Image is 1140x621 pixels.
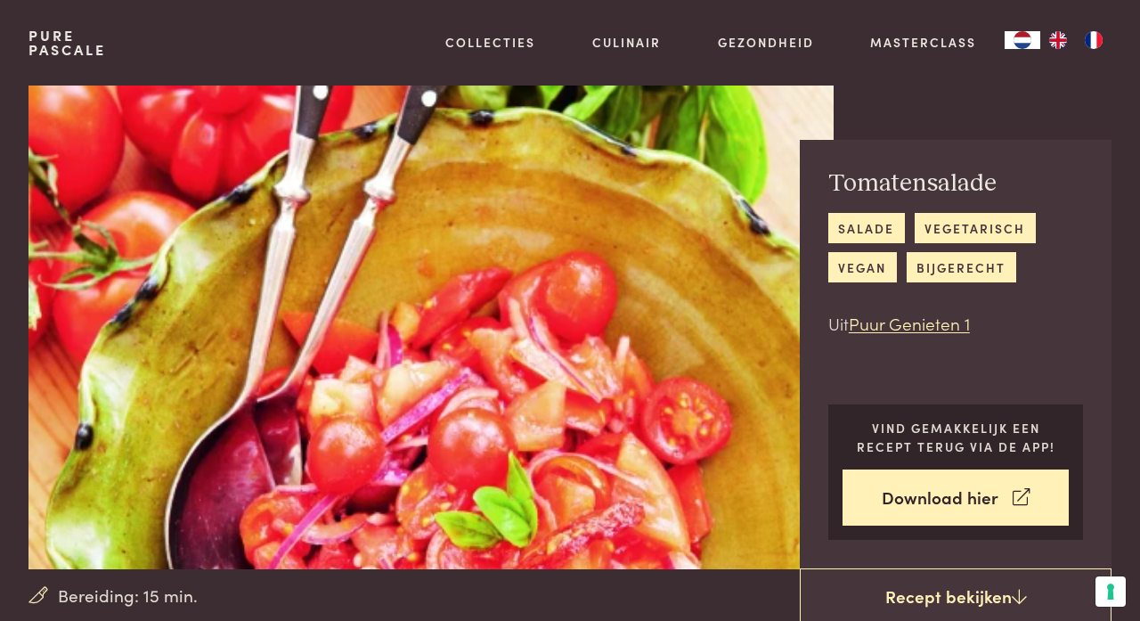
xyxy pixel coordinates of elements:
a: Gezondheid [718,33,814,52]
a: Download hier [843,470,1070,526]
a: Culinair [592,33,661,52]
h2: Tomatensalade [828,168,1083,200]
img: Tomatensalade [28,86,834,569]
aside: Language selected: Nederlands [1005,31,1111,49]
a: EN [1040,31,1076,49]
a: PurePascale [28,29,106,57]
a: Masterclass [870,33,976,52]
p: Uit [828,311,1083,337]
span: Bereiding: 15 min. [58,583,198,609]
div: Language [1005,31,1040,49]
a: Puur Genieten 1 [849,311,970,335]
ul: Language list [1040,31,1111,49]
a: salade [828,213,905,242]
a: bijgerecht [907,252,1016,282]
a: FR [1076,31,1111,49]
a: NL [1005,31,1040,49]
a: Collecties [445,33,535,52]
a: vegetarisch [915,213,1036,242]
button: Uw voorkeuren voor toestemming voor trackingtechnologieën [1095,576,1126,607]
p: Vind gemakkelijk een recept terug via de app! [843,419,1070,455]
a: vegan [828,252,897,282]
